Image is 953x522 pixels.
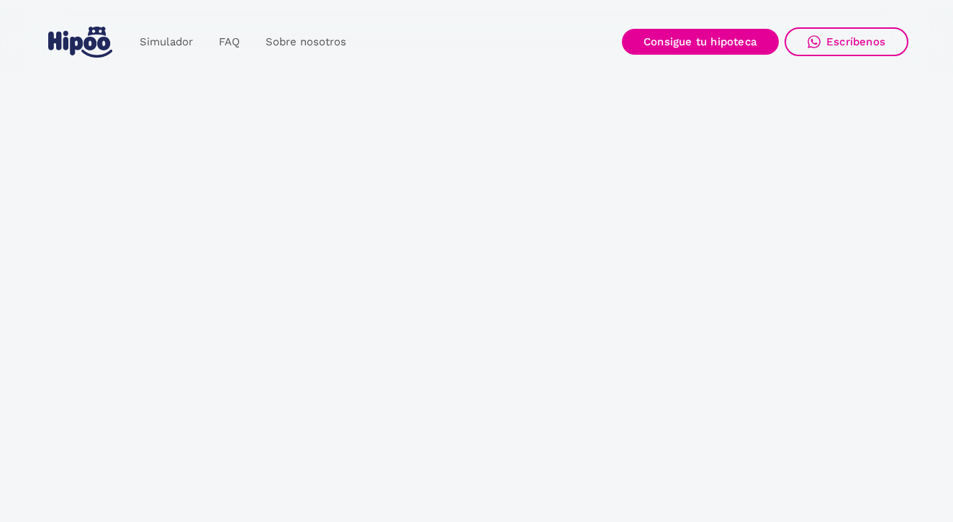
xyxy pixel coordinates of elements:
[253,28,359,56] a: Sobre nosotros
[785,27,908,56] a: Escríbenos
[127,28,206,56] a: Simulador
[622,29,779,55] a: Consigue tu hipoteca
[45,21,115,63] a: home
[826,35,885,48] div: Escríbenos
[206,28,253,56] a: FAQ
